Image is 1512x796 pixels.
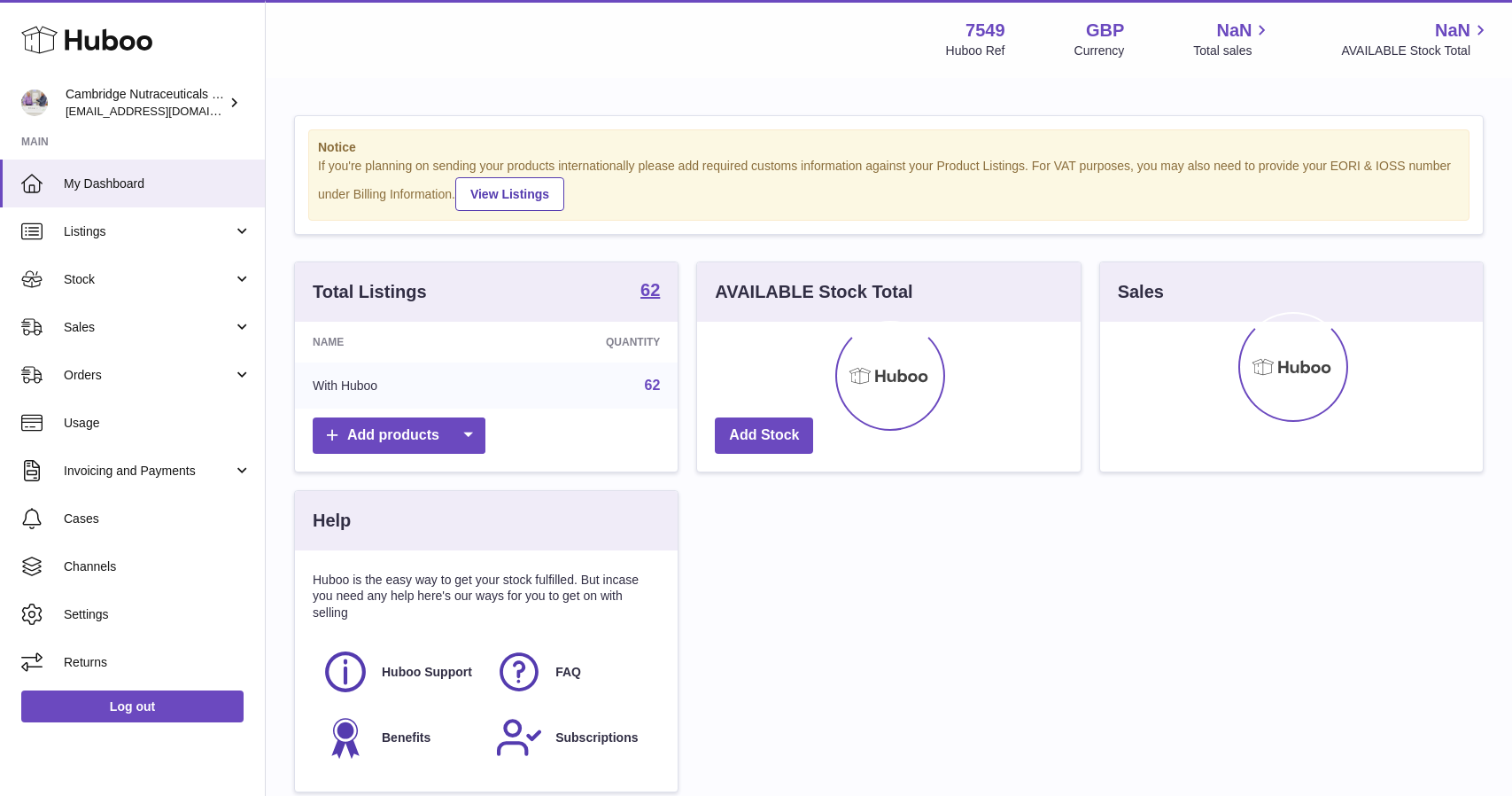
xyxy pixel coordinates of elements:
a: Add Stock [715,418,813,454]
td: With Huboo [295,363,497,409]
span: Listings [64,223,233,240]
p: Huboo is the easy way to get your stock fulfilled. But incase you need any help here's our ways f... [313,572,660,622]
a: Log out [21,691,244,722]
span: Channels [64,558,252,575]
a: Benefits [322,714,477,761]
div: Currency [1074,43,1125,59]
img: qvc@camnutra.com [21,90,48,116]
strong: 62 [640,281,660,299]
th: Name [295,322,497,363]
span: My Dashboard [64,176,252,192]
span: [EMAIL_ADDRESS][DOMAIN_NAME] [66,104,260,118]
span: Returns [64,654,252,671]
span: Total sales [1193,43,1272,59]
span: Orders [64,367,233,384]
span: AVAILABLE Stock Total [1341,43,1491,59]
div: Huboo Ref [946,43,1005,59]
span: Benefits [382,730,430,746]
strong: GBP [1086,19,1124,43]
a: View Listings [455,177,564,211]
a: Add products [313,418,485,454]
strong: Notice [318,139,1460,156]
div: Cambridge Nutraceuticals Ltd [66,86,225,120]
a: FAQ [495,648,651,696]
span: Usage [64,415,252,432]
h3: Total Listings [313,280,427,304]
h3: Help [313,509,351,533]
span: Invoicing and Payments [64,463,233,480]
span: NaN [1435,19,1470,43]
strong: 7549 [965,19,1005,43]
span: Huboo Support [382,664,472,681]
span: FAQ [555,664,581,681]
span: Cases [64,511,252,527]
h3: AVAILABLE Stock Total [715,280,912,304]
a: 62 [640,281,660,302]
a: Subscriptions [495,714,651,761]
th: Quantity [497,322,678,363]
span: NaN [1216,19,1252,43]
span: Sales [64,319,233,336]
h3: Sales [1118,280,1164,304]
div: If you're planning on sending your products internationally please add required customs informati... [318,158,1460,211]
span: Settings [64,606,252,623]
a: Huboo Support [322,648,477,696]
a: 62 [645,378,661,393]
a: NaN AVAILABLE Stock Total [1341,19,1491,59]
a: NaN Total sales [1193,19,1272,59]
span: Subscriptions [555,730,638,746]
span: Stock [64,271,233,288]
